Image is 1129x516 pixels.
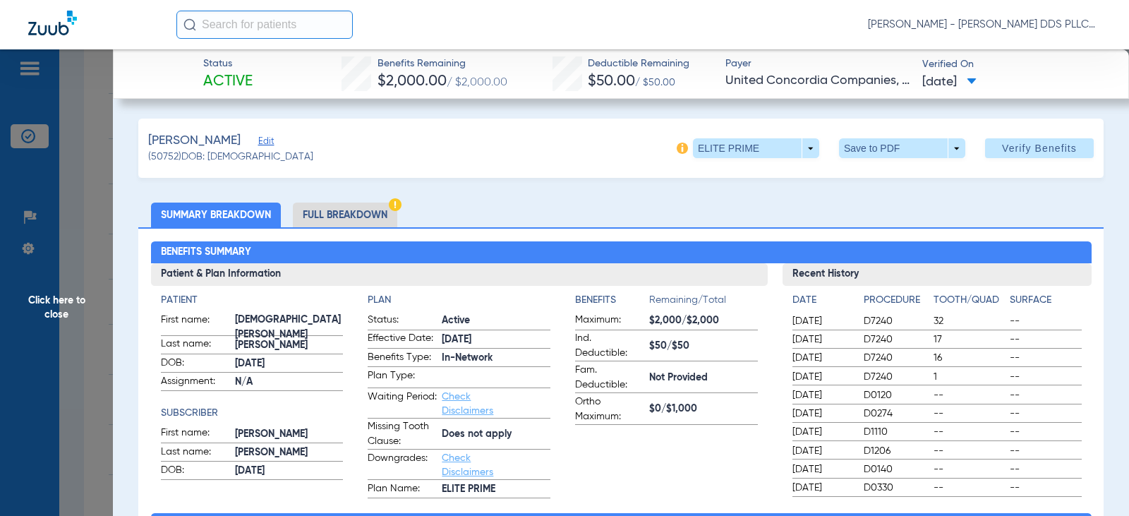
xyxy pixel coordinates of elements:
span: [DATE] [792,314,852,328]
span: [DATE] [235,356,344,371]
span: Status: [368,313,437,330]
span: Deductible Remaining [588,56,689,71]
span: [DATE] [792,332,852,347]
span: -- [1010,314,1081,328]
h4: Subscriber [161,406,344,421]
span: D7240 [864,351,928,365]
span: [DATE] [792,351,852,365]
span: Not Provided [649,371,758,385]
span: Active [203,72,253,92]
app-breakdown-title: Benefits [575,293,649,313]
h4: Plan [368,293,550,308]
span: DOB: [161,356,230,373]
span: [DATE] [442,332,550,347]
span: -- [1010,425,1081,439]
span: Remaining/Total [649,293,758,313]
app-breakdown-title: Procedure [864,293,928,313]
span: -- [1010,407,1081,421]
span: -- [1010,370,1081,384]
h4: Tooth/Quad [934,293,1005,308]
span: -- [1010,481,1081,495]
span: Does not apply [442,427,550,442]
iframe: Chat Widget [1058,448,1129,516]
span: $0/$1,000 [649,402,758,416]
a: Check Disclaimers [442,453,493,477]
span: -- [1010,351,1081,365]
span: $50/$50 [649,339,758,354]
img: Search Icon [183,18,196,31]
span: Payer [725,56,910,71]
span: [PERSON_NAME] [148,132,241,150]
span: -- [934,407,1005,421]
span: Plan Type: [368,368,437,388]
span: Last name: [161,445,230,462]
span: -- [1010,462,1081,476]
span: Benefits Remaining [378,56,507,71]
span: Maximum: [575,313,644,330]
span: [DATE] [792,444,852,458]
span: Ortho Maximum: [575,395,644,424]
span: [DATE] [792,462,852,476]
span: DOB: [161,463,230,480]
span: [PERSON_NAME] - [PERSON_NAME] DDS PLLC [868,18,1101,32]
a: Check Disclaimers [442,392,493,416]
span: $50.00 [588,74,635,89]
span: / $50.00 [635,78,675,88]
span: ELITE PRIME [442,482,550,497]
span: -- [1010,332,1081,347]
span: Benefits Type: [368,350,437,367]
span: D1110 [864,425,928,439]
span: Fam. Deductible: [575,363,644,392]
span: Verified On [922,57,1106,72]
button: Verify Benefits [985,138,1094,158]
span: In-Network [442,351,550,366]
span: D7240 [864,370,928,384]
h4: Procedure [864,293,928,308]
h4: Benefits [575,293,649,308]
span: N/A [235,375,344,390]
span: Ind. Deductible: [575,331,644,361]
span: (50752) DOB: [DEMOGRAPHIC_DATA] [148,150,313,164]
span: [DATE] [922,73,977,91]
li: Full Breakdown [293,203,397,227]
span: First name: [161,313,230,335]
span: D0330 [864,481,928,495]
span: -- [934,425,1005,439]
button: Save to PDF [839,138,965,158]
span: [PERSON_NAME] [235,427,344,442]
span: -- [934,462,1005,476]
span: 32 [934,314,1005,328]
span: [DATE] [792,388,852,402]
span: Last name: [161,337,230,354]
img: Zuub Logo [28,11,77,35]
app-breakdown-title: Date [792,293,852,313]
span: Effective Date: [368,331,437,348]
span: Downgrades: [368,451,437,479]
h4: Patient [161,293,344,308]
span: 16 [934,351,1005,365]
span: Waiting Period: [368,390,437,418]
span: D1206 [864,444,928,458]
span: Plan Name: [368,481,437,498]
span: D0120 [864,388,928,402]
span: D7240 [864,314,928,328]
img: Hazard [389,198,402,211]
h3: Patient & Plan Information [151,263,768,286]
span: -- [1010,388,1081,402]
span: [PERSON_NAME] [235,445,344,460]
span: [DATE] [792,481,852,495]
app-breakdown-title: Surface [1010,293,1081,313]
span: United Concordia Companies, Inc. [725,72,910,90]
span: -- [934,388,1005,402]
span: Verify Benefits [1002,143,1077,154]
span: [DATE] [235,464,344,479]
span: Active [442,313,550,328]
span: -- [1010,444,1081,458]
span: Assignment: [161,374,230,391]
span: $2,000.00 [378,74,447,89]
span: -- [934,481,1005,495]
span: D0274 [864,407,928,421]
